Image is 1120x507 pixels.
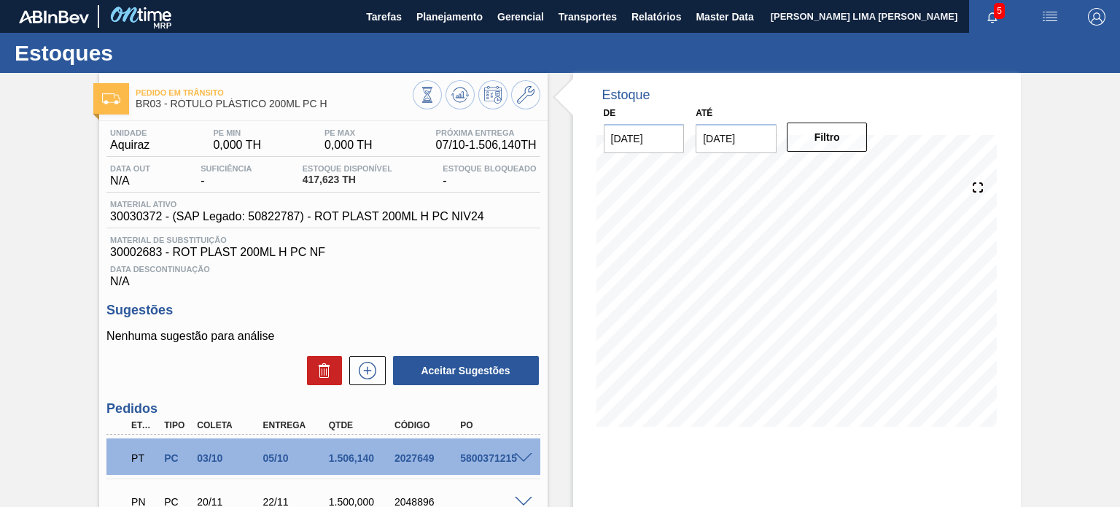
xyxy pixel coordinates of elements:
button: Programar Estoque [478,80,507,109]
div: Código [391,420,463,430]
span: Estoque Bloqueado [443,164,536,173]
div: Estoque [602,88,650,103]
span: 07/10 - 1.506,140 TH [436,139,537,152]
div: Aceitar Sugestões [386,355,540,387]
h1: Estoques [15,44,273,61]
div: 2027649 [391,452,463,464]
span: Pedido em Trânsito [136,88,412,97]
span: Data out [110,164,150,173]
div: Coleta [193,420,265,430]
span: 5 [994,3,1005,19]
button: Filtro [787,123,868,152]
div: 03/10/2025 [193,452,265,464]
h3: Sugestões [106,303,540,318]
img: Logout [1088,8,1105,26]
div: Pedido em Trânsito [128,442,160,474]
div: PO [456,420,529,430]
span: Aquiraz [110,139,149,152]
span: Master Data [696,8,753,26]
span: Próxima Entrega [436,128,537,137]
div: Etapa [128,420,160,430]
span: Relatórios [631,8,681,26]
span: Material ativo [110,200,484,209]
div: - [439,164,540,187]
span: PE MAX [324,128,373,137]
h3: Pedidos [106,401,540,417]
input: dd/mm/yyyy [696,124,777,153]
button: Aceitar Sugestões [393,356,539,385]
div: N/A [106,259,540,288]
span: Unidade [110,128,149,137]
img: userActions [1041,8,1059,26]
div: Qtde [325,420,397,430]
input: dd/mm/yyyy [604,124,685,153]
span: Tarefas [366,8,402,26]
span: BR03 - RÓTULO PLÁSTICO 200ML PC H [136,98,412,109]
div: Tipo [160,420,193,430]
span: Transportes [559,8,617,26]
span: 0,000 TH [324,139,373,152]
span: PE MIN [213,128,261,137]
div: 05/10/2025 [260,452,332,464]
p: PT [131,452,157,464]
div: Entrega [260,420,332,430]
span: Data Descontinuação [110,265,536,274]
button: Notificações [969,7,1016,27]
div: Excluir Sugestões [300,356,342,385]
div: Nova sugestão [342,356,386,385]
label: De [604,108,616,118]
span: Material de Substituição [110,236,536,244]
div: - [197,164,255,187]
div: N/A [106,164,154,187]
button: Ir ao Master Data / Geral [511,80,540,109]
img: Ícone [102,93,120,104]
button: Visão Geral dos Estoques [413,80,442,109]
label: Até [696,108,712,118]
button: Atualizar Gráfico [446,80,475,109]
span: 417,623 TH [303,174,392,185]
div: Pedido de Compra [160,452,193,464]
div: 5800371215 [456,452,529,464]
span: 30030372 - (SAP Legado: 50822787) - ROT PLAST 200ML H PC NIV24 [110,210,484,223]
span: Planejamento [416,8,483,26]
span: Gerencial [497,8,544,26]
span: Suficiência [201,164,252,173]
span: Estoque Disponível [303,164,392,173]
p: Nenhuma sugestão para análise [106,330,540,343]
img: TNhmsLtSVTkK8tSr43FrP2fwEKptu5GPRR3wAAAABJRU5ErkJggg== [19,10,89,23]
span: 30002683 - ROT PLAST 200ML H PC NF [110,246,536,259]
div: 1.506,140 [325,452,397,464]
span: 0,000 TH [213,139,261,152]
